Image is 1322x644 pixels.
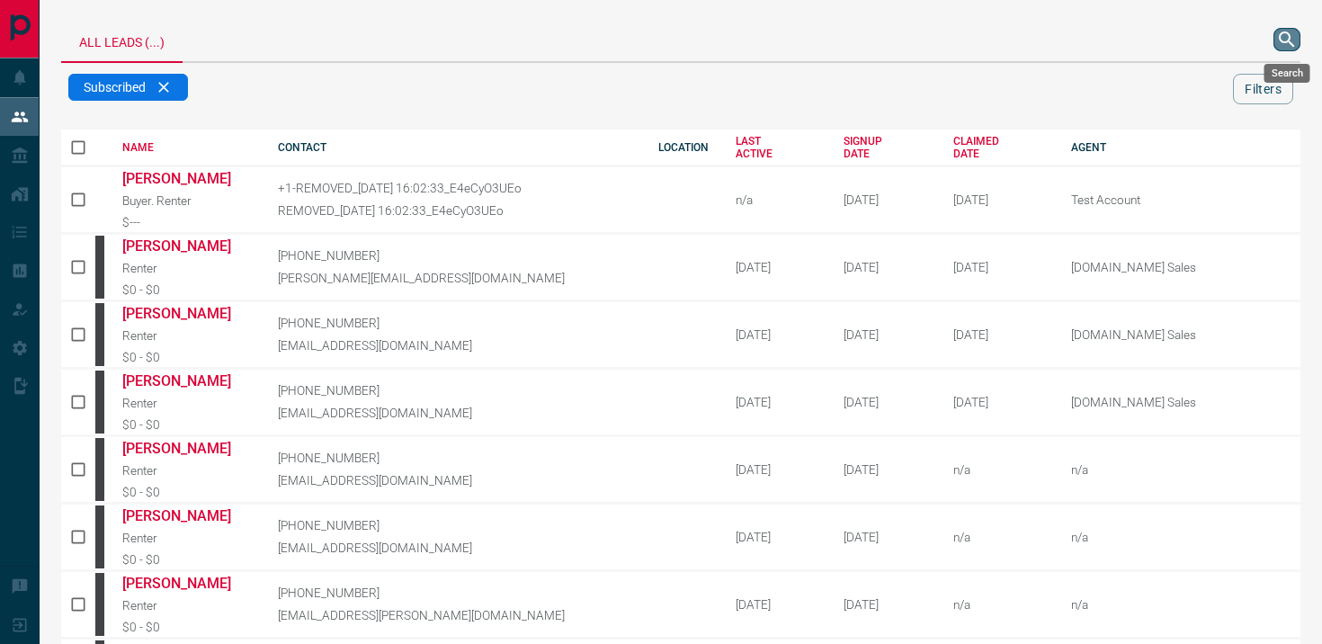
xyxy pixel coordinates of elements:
[122,372,251,389] a: [PERSON_NAME]
[1071,395,1296,409] p: [DOMAIN_NAME] Sales
[1264,64,1310,83] div: Search
[1071,530,1296,544] p: n/a
[844,192,927,207] div: September 1st 2015, 9:13:21 AM
[736,135,817,160] div: LAST ACTIVE
[95,505,104,568] div: mrloft.ca
[68,74,188,101] div: Subscribed
[1071,597,1296,612] p: n/a
[278,608,632,622] p: [EMAIL_ADDRESS][PERSON_NAME][DOMAIN_NAME]
[736,462,817,477] div: [DATE]
[278,271,632,285] p: [PERSON_NAME][EMAIL_ADDRESS][DOMAIN_NAME]
[95,573,104,636] div: mrloft.ca
[122,170,251,187] a: [PERSON_NAME]
[122,261,157,275] span: Renter
[953,192,1044,207] div: April 29th 2025, 4:45:30 PM
[122,552,251,567] div: $0 - $0
[122,575,251,592] a: [PERSON_NAME]
[122,282,251,297] div: $0 - $0
[278,541,632,555] p: [EMAIL_ADDRESS][DOMAIN_NAME]
[122,417,251,432] div: $0 - $0
[122,396,157,410] span: Renter
[122,328,157,343] span: Renter
[278,451,632,465] p: [PHONE_NUMBER]
[953,327,1044,342] div: February 19th 2025, 2:37:44 PM
[278,181,632,195] p: +1-REMOVED_[DATE] 16:02:33_E4eCyO3UEo
[736,260,817,274] div: [DATE]
[1273,28,1300,51] button: search button
[953,260,1044,274] div: February 19th 2025, 2:37:44 PM
[953,530,1044,544] div: n/a
[1233,74,1293,104] button: Filters
[844,530,927,544] div: October 12th 2008, 3:01:27 PM
[844,395,927,409] div: October 12th 2008, 6:29:44 AM
[84,80,146,94] span: Subscribed
[278,383,632,398] p: [PHONE_NUMBER]
[736,192,817,207] div: n/a
[844,260,927,274] div: October 11th 2008, 12:32:56 PM
[278,316,632,330] p: [PHONE_NUMBER]
[122,463,157,478] span: Renter
[278,203,632,218] p: REMOVED_[DATE] 16:02:33_E4eCyO3UEo
[844,462,927,477] div: October 12th 2008, 11:22:16 AM
[95,303,104,366] div: mrloft.ca
[844,135,927,160] div: SIGNUP DATE
[278,406,632,420] p: [EMAIL_ADDRESS][DOMAIN_NAME]
[953,597,1044,612] div: n/a
[736,530,817,544] div: [DATE]
[122,237,251,255] a: [PERSON_NAME]
[122,440,251,457] a: [PERSON_NAME]
[953,135,1044,160] div: CLAIMED DATE
[844,597,927,612] div: October 13th 2008, 7:44:16 PM
[278,338,632,353] p: [EMAIL_ADDRESS][DOMAIN_NAME]
[1071,260,1296,274] p: [DOMAIN_NAME] Sales
[1071,141,1300,154] div: AGENT
[1071,462,1296,477] p: n/a
[122,215,251,229] div: $---
[122,193,192,208] span: Buyer. Renter
[122,350,251,364] div: $0 - $0
[122,141,251,154] div: NAME
[1071,192,1296,207] p: Test Account
[122,485,251,499] div: $0 - $0
[953,395,1044,409] div: February 19th 2025, 2:37:44 PM
[122,620,251,634] div: $0 - $0
[122,531,157,545] span: Renter
[658,141,709,154] div: LOCATION
[736,327,817,342] div: [DATE]
[95,371,104,434] div: mrloft.ca
[278,586,632,600] p: [PHONE_NUMBER]
[122,305,251,322] a: [PERSON_NAME]
[278,141,632,154] div: CONTACT
[278,473,632,487] p: [EMAIL_ADDRESS][DOMAIN_NAME]
[736,597,817,612] div: [DATE]
[122,507,251,524] a: [PERSON_NAME]
[736,395,817,409] div: [DATE]
[278,248,632,263] p: [PHONE_NUMBER]
[95,438,104,501] div: mrloft.ca
[953,462,1044,477] div: n/a
[278,518,632,532] p: [PHONE_NUMBER]
[1071,327,1296,342] p: [DOMAIN_NAME] Sales
[95,236,104,299] div: mrloft.ca
[844,327,927,342] div: October 11th 2008, 5:41:37 PM
[122,598,157,613] span: Renter
[61,18,183,63] div: All Leads (...)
